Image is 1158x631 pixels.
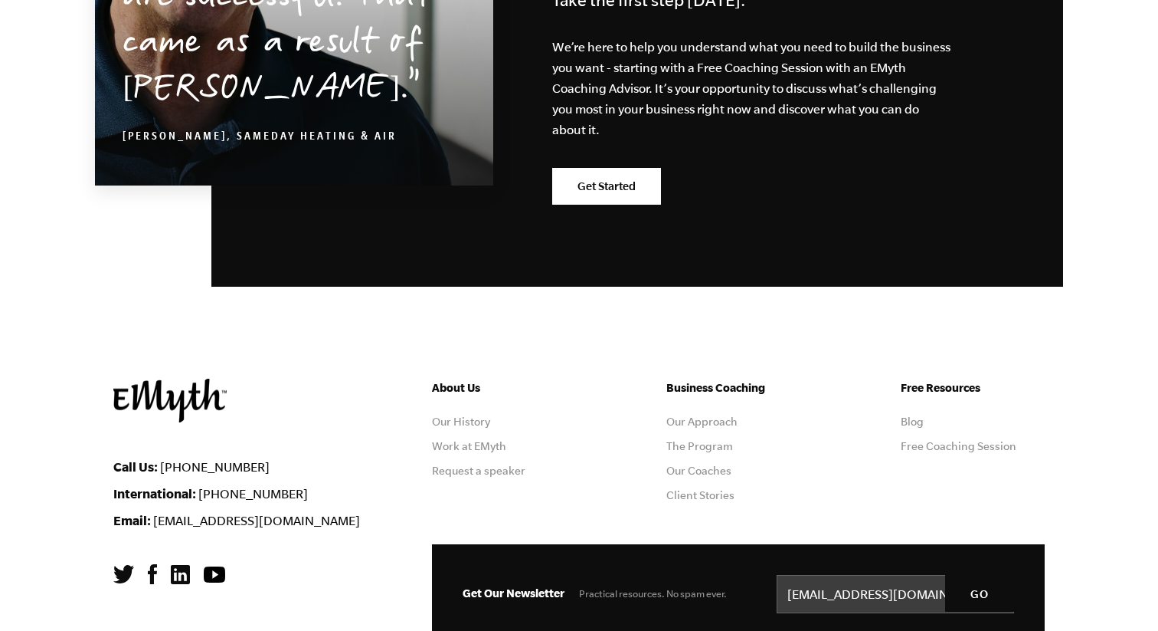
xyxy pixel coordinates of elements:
img: LinkedIn [171,565,190,584]
img: Facebook [148,564,157,584]
cite: [PERSON_NAME], SameDay Heating & Air [123,132,397,144]
a: Free Coaching Session [901,440,1016,452]
strong: Call Us: [113,459,158,474]
a: Our Coaches [666,465,731,477]
h5: About Us [432,379,576,397]
h5: Free Resources [901,379,1045,397]
iframe: Chat Widget [1081,557,1158,631]
span: Practical resources. No spam ever. [579,588,727,600]
p: We’re here to help you understand what you need to build the business you want - starting with a ... [552,37,952,140]
a: Client Stories [666,489,734,501]
span: Get Our Newsletter [463,587,564,600]
img: Twitter [113,565,134,583]
input: GO [945,575,1014,612]
h5: Business Coaching [666,379,810,397]
a: [PHONE_NUMBER] [198,487,308,501]
strong: International: [113,486,196,501]
a: Get Started [552,168,661,205]
a: Request a speaker [432,465,525,477]
a: [EMAIL_ADDRESS][DOMAIN_NAME] [153,514,360,527]
strong: Email: [113,513,151,527]
img: YouTube [204,567,225,583]
a: Our History [432,416,490,428]
input: name@emailaddress.com [777,575,1014,613]
a: Our Approach [666,416,738,428]
a: Blog [901,416,924,428]
a: Work at EMyth [432,440,506,452]
img: EMyth [113,379,227,422]
a: The Program [666,440,733,452]
a: [PHONE_NUMBER] [160,460,270,474]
